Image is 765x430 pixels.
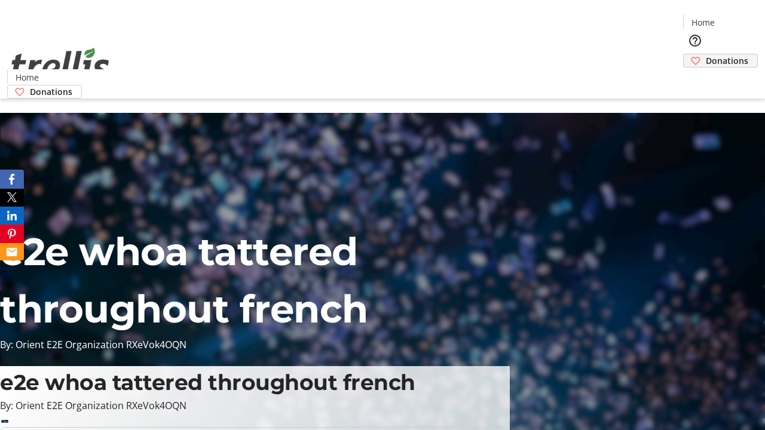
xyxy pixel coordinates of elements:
button: Help [683,29,707,53]
a: Home [684,16,722,29]
img: Orient E2E Organization RXeVok4OQN's Logo [7,35,114,94]
a: Donations [683,54,758,67]
span: Home [691,16,715,29]
span: Donations [30,85,72,98]
span: Home [16,71,39,84]
a: Donations [7,85,82,99]
button: Cart [683,67,707,91]
span: Donations [706,54,748,67]
a: Home [8,71,46,84]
